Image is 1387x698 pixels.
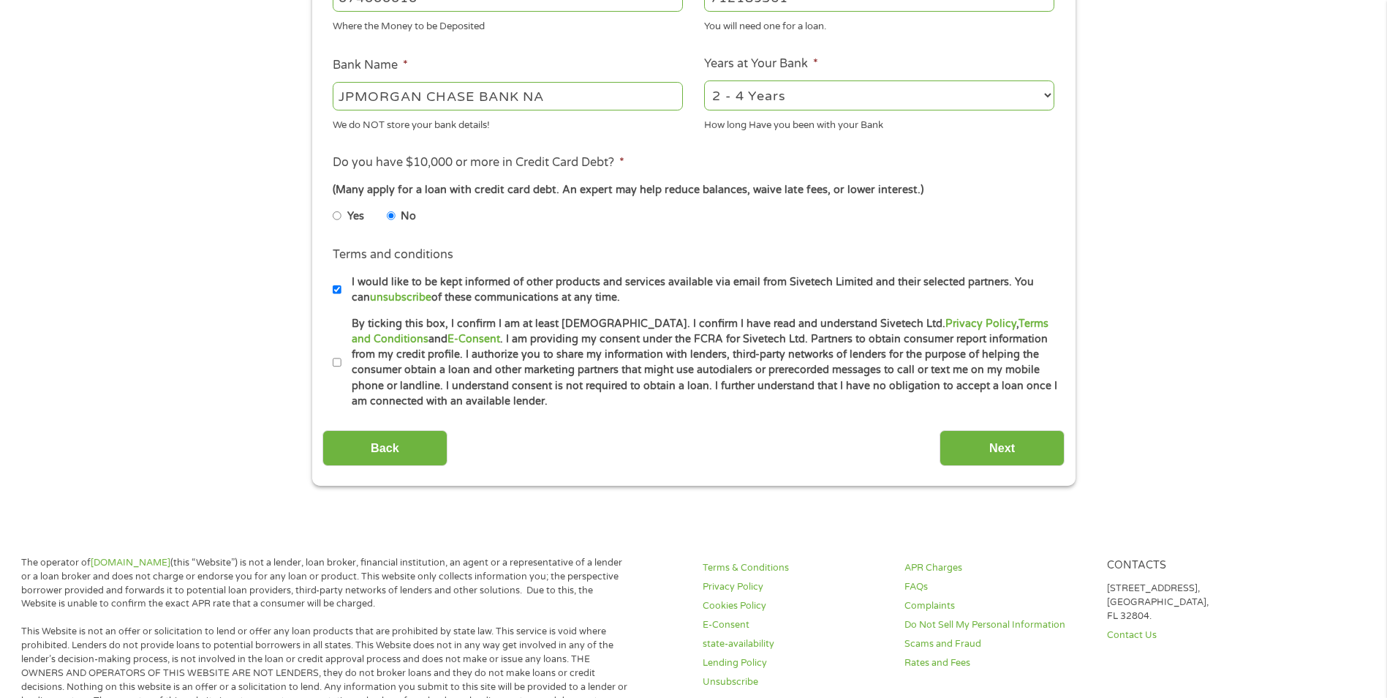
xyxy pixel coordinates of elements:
label: Terms and conditions [333,247,453,263]
a: Privacy Policy [703,580,887,594]
div: We do NOT store your bank details! [333,113,683,132]
a: Terms and Conditions [352,318,1048,345]
div: How long Have you been with your Bank [704,113,1054,132]
div: (Many apply for a loan with credit card debt. An expert may help reduce balances, waive late fees... [333,182,1054,198]
a: [DOMAIN_NAME] [91,557,170,568]
a: Lending Policy [703,656,887,670]
a: Unsubscribe [703,675,887,689]
input: Back [322,430,447,466]
p: The operator of (this “Website”) is not a lender, loan broker, financial institution, an agent or... [21,556,628,612]
a: E-Consent [703,618,887,632]
a: Contact Us [1107,628,1291,642]
a: Complaints [904,599,1089,613]
a: state-availability [703,637,887,651]
label: Years at Your Bank [704,56,818,72]
p: [STREET_ADDRESS], [GEOGRAPHIC_DATA], FL 32804. [1107,582,1291,623]
label: Bank Name [333,58,408,73]
a: Cookies Policy [703,599,887,613]
a: Do Not Sell My Personal Information [904,618,1089,632]
a: Rates and Fees [904,656,1089,670]
label: Do you have $10,000 or more in Credit Card Debt? [333,155,624,170]
a: Terms & Conditions [703,561,887,575]
a: Scams and Fraud [904,637,1089,651]
label: I would like to be kept informed of other products and services available via email from Sivetech... [341,274,1059,306]
div: Where the Money to be Deposited [333,15,683,34]
label: Yes [347,209,364,225]
a: unsubscribe [370,291,431,304]
input: Next [940,430,1065,466]
a: Privacy Policy [945,318,1016,330]
label: By ticking this box, I confirm I am at least [DEMOGRAPHIC_DATA]. I confirm I have read and unders... [341,316,1059,410]
a: FAQs [904,580,1089,594]
div: You will need one for a loan. [704,15,1054,34]
h4: Contacts [1107,559,1291,573]
a: APR Charges [904,561,1089,575]
a: E-Consent [447,333,500,345]
label: No [401,209,416,225]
